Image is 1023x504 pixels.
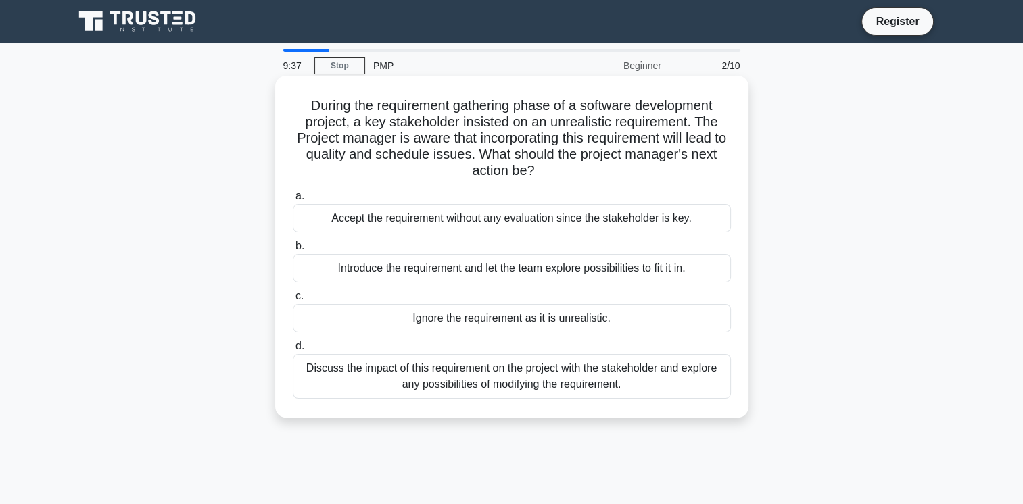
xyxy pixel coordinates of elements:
div: 9:37 [275,52,314,79]
span: d. [295,340,304,351]
div: Accept the requirement without any evaluation since the stakeholder is key. [293,204,731,232]
div: Beginner [551,52,669,79]
div: 2/10 [669,52,748,79]
div: Ignore the requirement as it is unrealistic. [293,304,731,332]
div: Introduce the requirement and let the team explore possibilities to fit it in. [293,254,731,282]
span: b. [295,240,304,251]
a: Register [867,13,927,30]
a: Stop [314,57,365,74]
span: c. [295,290,304,301]
span: a. [295,190,304,201]
h5: During the requirement gathering phase of a software development project, a key stakeholder insis... [291,97,732,180]
div: Discuss the impact of this requirement on the project with the stakeholder and explore any possib... [293,354,731,399]
div: PMP [365,52,551,79]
